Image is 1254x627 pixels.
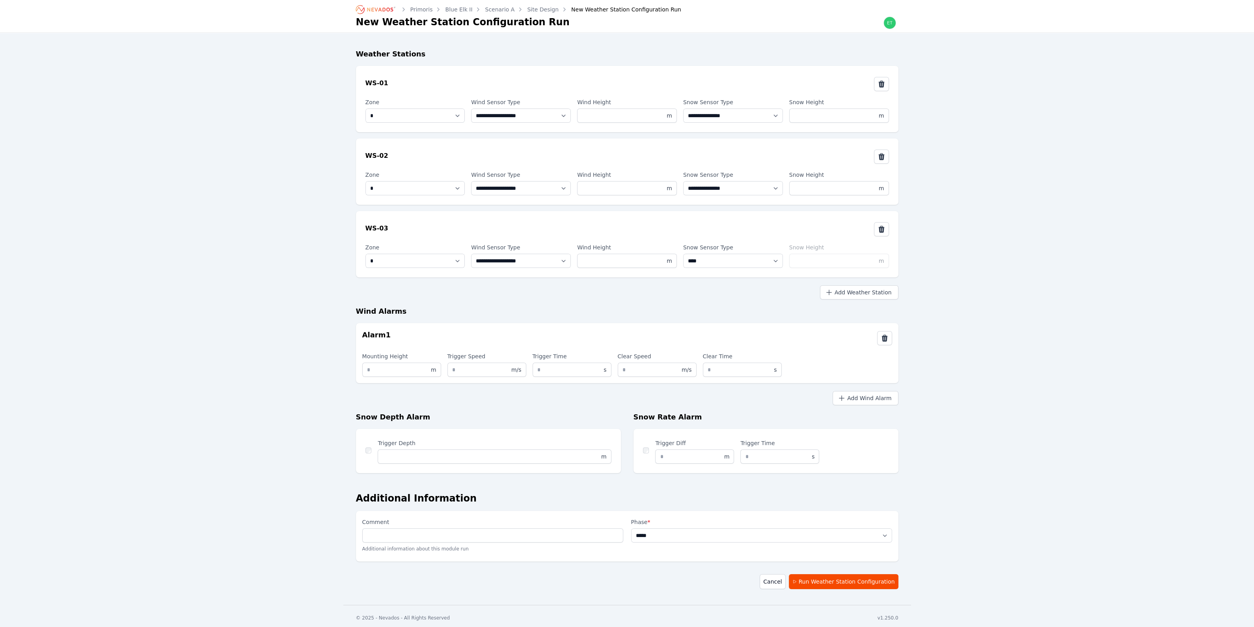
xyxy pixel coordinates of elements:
[365,151,388,161] h3: WS-02
[362,329,391,345] h3: Alarm 1
[577,243,677,254] label: Wind Height
[445,6,472,13] a: Blue Elk II
[655,438,734,449] label: Trigger Diff
[362,352,441,363] label: Mounting Height
[365,79,388,88] h3: WS-01
[356,492,898,505] h2: Additional Information
[703,352,782,363] label: Clear Time
[740,438,819,449] label: Trigger Time
[356,49,898,60] h3: Weather Stations
[820,285,898,299] button: Add Weather Station
[618,352,697,363] label: Clear Speed
[356,615,450,621] div: © 2025 - Nevados - All Rights Reserved
[365,97,465,107] label: Zone
[577,170,677,181] label: Wind Height
[471,170,571,180] label: Wind Sensor Type
[378,438,611,449] label: Trigger Depth
[356,412,621,423] h3: Snow Depth Alarm
[356,16,570,28] h1: New Weather Station Configuration Run
[527,6,559,13] a: Site Design
[365,243,465,252] label: Zone
[533,352,611,363] label: Trigger Time
[356,306,898,317] h3: Wind Alarms
[683,170,783,180] label: Snow Sensor Type
[362,517,623,528] label: Comment
[560,6,681,13] div: New Weather Station Configuration Run
[365,170,465,180] label: Zone
[471,243,571,252] label: Wind Sensor Type
[833,391,898,405] button: Add Wind Alarm
[577,97,677,109] label: Wind Height
[485,6,514,13] a: Scenario A
[683,243,783,252] label: Snow Sensor Type
[683,97,783,107] label: Snow Sensor Type
[789,574,898,589] button: Run Weather Station Configuration
[471,97,571,107] label: Wind Sensor Type
[789,97,889,109] label: Snow Height
[634,412,898,423] h3: Snow Rate Alarm
[410,6,433,13] a: Primoris
[447,352,526,363] label: Trigger Speed
[631,517,892,527] label: Phase
[760,574,785,589] a: Cancel
[362,543,623,555] p: Additional information about this module run
[878,615,898,621] div: v1.250.0
[789,243,889,254] label: Snow Height
[365,224,388,233] h3: WS-03
[789,170,889,181] label: Snow Height
[356,3,681,16] nav: Breadcrumb
[883,17,896,29] img: ethan.harte@nevados.solar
